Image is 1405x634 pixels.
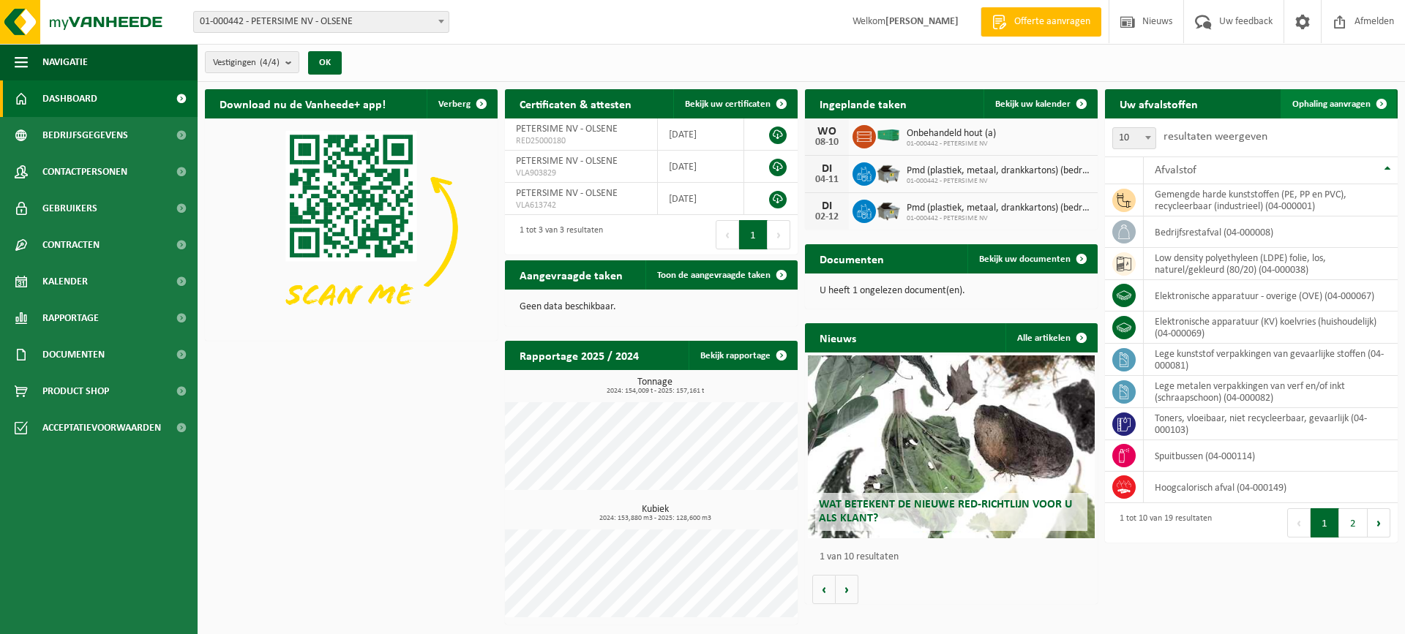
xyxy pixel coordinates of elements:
td: toners, vloeibaar, niet recycleerbaar, gevaarlijk (04-000103) [1144,408,1398,440]
span: Bekijk uw documenten [979,254,1071,264]
span: Navigatie [42,44,88,80]
span: Dashboard [42,80,97,117]
span: 01-000442 - PETERSIME NV [907,140,996,148]
span: 01-000442 - PETERSIME NV - OLSENE [194,12,449,32]
h2: Uw afvalstoffen [1105,89,1213,118]
span: Toon de aangevraagde taken [657,271,771,280]
label: resultaten weergeven [1164,131,1267,143]
span: 10 [1113,128,1155,148]
div: 08-10 [812,137,842,148]
span: Bekijk uw kalender [995,99,1071,109]
span: Afvalstof [1155,165,1196,176]
a: Bekijk rapportage [689,341,796,370]
span: Ophaling aanvragen [1292,99,1371,109]
h2: Rapportage 2025 / 2024 [505,341,653,369]
h2: Certificaten & attesten [505,89,646,118]
td: lege kunststof verpakkingen van gevaarlijke stoffen (04-000081) [1144,344,1398,376]
img: WB-5000-GAL-GY-01 [876,197,901,222]
h2: Download nu de Vanheede+ app! [205,89,400,118]
td: lege metalen verpakkingen van verf en/of inkt (schraapschoon) (04-000082) [1144,376,1398,408]
span: PETERSIME NV - OLSENE [516,124,618,135]
img: Download de VHEPlus App [205,118,498,338]
span: 10 [1112,127,1156,149]
h3: Tonnage [512,377,798,395]
button: 2 [1339,508,1368,537]
button: Next [1368,508,1390,537]
div: 04-11 [812,175,842,185]
td: [DATE] [658,183,744,215]
h2: Documenten [805,244,899,273]
td: spuitbussen (04-000114) [1144,440,1398,472]
strong: [PERSON_NAME] [885,16,959,27]
p: U heeft 1 ongelezen document(en). [820,286,1083,296]
a: Wat betekent de nieuwe RED-richtlijn voor u als klant? [808,355,1095,538]
p: 1 van 10 resultaten [820,552,1090,562]
button: Previous [716,220,739,249]
a: Bekijk uw documenten [967,244,1096,273]
div: 02-12 [812,212,842,222]
a: Bekijk uw certificaten [673,89,796,118]
td: elektronische apparatuur - overige (OVE) (04-000067) [1144,280,1398,312]
span: Rapportage [42,300,99,336]
button: OK [308,51,342,75]
span: VLA903829 [516,167,646,179]
span: Bedrijfsgegevens [42,117,128,154]
button: Verberg [427,89,496,118]
a: Alle artikelen [1005,323,1096,352]
h2: Ingeplande taken [805,89,921,118]
a: Bekijk uw kalender [983,89,1096,118]
h2: Aangevraagde taken [505,260,637,289]
td: gemengde harde kunststoffen (PE, PP en PVC), recycleerbaar (industrieel) (04-000001) [1144,184,1398,216]
span: 01-000442 - PETERSIME NV - OLSENE [193,11,449,33]
span: Wat betekent de nieuwe RED-richtlijn voor u als klant? [819,499,1072,524]
button: 1 [739,220,768,249]
span: PETERSIME NV - OLSENE [516,188,618,199]
a: Ophaling aanvragen [1281,89,1396,118]
button: Vestigingen(4/4) [205,51,299,73]
span: Onbehandeld hout (a) [907,128,996,140]
div: DI [812,200,842,212]
span: Acceptatievoorwaarden [42,410,161,446]
button: Previous [1287,508,1311,537]
span: Kalender [42,263,88,300]
span: Pmd (plastiek, metaal, drankkartons) (bedrijven) [907,203,1090,214]
span: Offerte aanvragen [1011,15,1094,29]
td: [DATE] [658,118,744,151]
span: Bekijk uw certificaten [685,99,771,109]
td: elektronische apparatuur (KV) koelvries (huishoudelijk) (04-000069) [1144,312,1398,344]
button: Next [768,220,790,249]
p: Geen data beschikbaar. [520,302,783,312]
img: HK-XC-40-GN-00 [876,129,901,142]
span: 01-000442 - PETERSIME NV [907,214,1090,223]
td: bedrijfsrestafval (04-000008) [1144,216,1398,248]
td: [DATE] [658,151,744,183]
span: PETERSIME NV - OLSENE [516,156,618,167]
a: Toon de aangevraagde taken [645,260,796,290]
span: 2024: 153,880 m3 - 2025: 128,600 m3 [512,515,798,522]
h3: Kubiek [512,505,798,522]
span: Gebruikers [42,190,97,227]
div: 1 tot 10 van 19 resultaten [1112,507,1212,539]
td: hoogcalorisch afval (04-000149) [1144,472,1398,503]
span: Verberg [438,99,471,109]
div: DI [812,163,842,175]
span: Contactpersonen [42,154,127,190]
button: Vorige [812,575,836,604]
h2: Nieuws [805,323,871,352]
span: VLA613742 [516,200,646,211]
span: 2024: 154,009 t - 2025: 157,161 t [512,388,798,395]
button: 1 [1311,508,1339,537]
count: (4/4) [260,58,280,67]
button: Volgende [836,575,858,604]
div: WO [812,126,842,137]
span: Pmd (plastiek, metaal, drankkartons) (bedrijven) [907,165,1090,177]
a: Offerte aanvragen [981,7,1101,37]
span: 01-000442 - PETERSIME NV [907,177,1090,186]
span: Vestigingen [213,52,280,74]
span: Product Shop [42,373,109,410]
span: Contracten [42,227,100,263]
span: Documenten [42,336,105,373]
img: WB-5000-GAL-GY-01 [876,160,901,185]
span: RED25000180 [516,135,646,147]
div: 1 tot 3 van 3 resultaten [512,219,603,251]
